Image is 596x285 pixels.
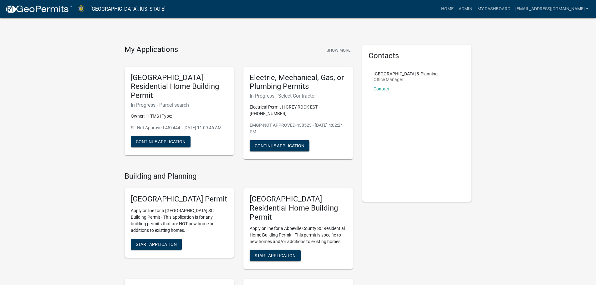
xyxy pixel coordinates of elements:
[369,51,466,60] h5: Contacts
[131,195,228,204] h5: [GEOGRAPHIC_DATA] Permit
[131,73,228,100] h5: [GEOGRAPHIC_DATA] Residential Home Building Permit
[90,4,166,14] a: [GEOGRAPHIC_DATA], [US_STATE]
[250,225,347,245] p: Apply online for a Abbeville County SC Residential Home Building Permit - This permit is specific...
[136,242,177,247] span: Start Application
[439,3,456,15] a: Home
[250,73,347,91] h5: Electric, Mechanical, Gas, or Plumbing Permits
[131,239,182,250] button: Start Application
[374,86,389,91] a: Contact
[250,104,347,117] p: Electrical Permit | | GREY ROCK EST | [PHONE_NUMBER]
[131,125,228,131] p: SF-Not Approved-457444 - [DATE] 11:09:46 AM
[77,5,85,13] img: Abbeville County, South Carolina
[513,3,591,15] a: [EMAIL_ADDRESS][DOMAIN_NAME]
[250,140,309,151] button: Continue Application
[456,3,475,15] a: Admin
[131,102,228,108] h6: In Progress - Parcel search
[324,45,353,55] button: Show More
[131,113,228,120] p: Owner: | | TMS | Type:
[131,207,228,234] p: Apply online for a [GEOGRAPHIC_DATA] SC Building Permit - This application is for any building pe...
[250,122,347,135] p: EMGP-NOT APPROVED-438523 - [DATE] 4:02:24 PM
[255,253,296,258] span: Start Application
[250,250,301,261] button: Start Application
[131,136,191,147] button: Continue Application
[250,93,347,99] h6: In Progress - Select Contractor
[250,195,347,221] h5: [GEOGRAPHIC_DATA] Residential Home Building Permit
[475,3,513,15] a: My Dashboard
[374,77,438,82] p: Office Manager
[125,45,178,54] h4: My Applications
[374,72,438,76] p: [GEOGRAPHIC_DATA] & Planning
[125,172,353,181] h4: Building and Planning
